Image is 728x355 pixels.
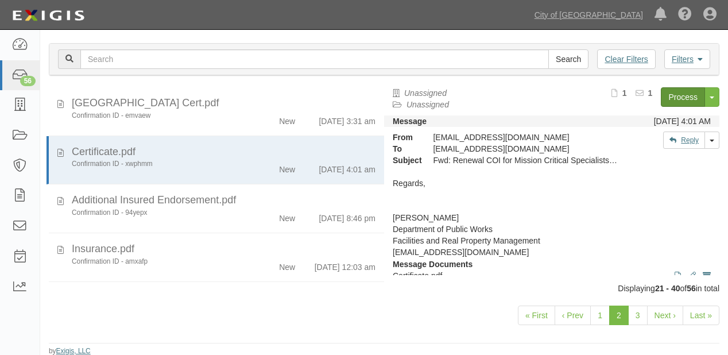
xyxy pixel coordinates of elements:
img: logo-5460c22ac91f19d4615b14bd174203de0afe785f0fc80cf4dbbc73dc1793850b.png [9,5,88,26]
div: inbox@cos.complianz.com [424,143,627,155]
a: 2 [609,306,629,325]
div: [DATE] 4:01 am [319,159,375,175]
a: Reply [663,132,705,149]
a: Exigis, LLC [56,347,91,355]
div: Confirmation ID - 94yepx [72,208,242,218]
div: [DATE] 4:01 AM [654,115,711,127]
b: 21 - 40 [655,284,680,293]
input: Search [548,49,588,69]
a: Next › [647,306,683,325]
div: Certificate.pdf [72,145,375,160]
strong: From [384,132,424,143]
div: [PERSON_NAME] [393,212,711,223]
b: 1 [648,88,653,98]
div: Confirmation ID - emvaew [72,111,242,121]
strong: Message Documents [393,260,473,269]
a: 3 [628,306,648,325]
i: Help Center - Complianz [678,8,692,22]
div: New [279,208,295,224]
div: [EMAIL_ADDRESS][DOMAIN_NAME] [393,246,711,258]
div: Facilities and Real Property Management [393,235,711,246]
p: Certificate.pdf [393,270,711,281]
div: New [279,111,295,127]
div: Confirmation ID - xwphmm [72,159,242,169]
div: Confirmation ID - amxafp [72,257,242,267]
a: Unassigned [404,88,447,98]
div: Additional Insured Endorsement.pdf [72,193,375,208]
i: Archive document [703,272,711,280]
div: 56 [20,76,36,86]
div: Sacramento Airport Cert.pdf [72,96,375,111]
a: Filters [664,49,710,69]
a: City of [GEOGRAPHIC_DATA] [529,3,649,26]
strong: To [384,143,424,155]
div: [DATE] 8:46 pm [319,208,375,224]
i: View [675,272,681,280]
i: Edit document [688,272,696,280]
strong: Message [393,117,427,126]
a: Last » [683,306,719,325]
a: Clear Filters [597,49,655,69]
div: [DATE] 3:31 am [319,111,375,127]
a: 1 [590,306,610,325]
div: New [279,159,295,175]
strong: Subject [384,155,424,166]
div: [DATE] 12:03 am [315,257,375,273]
div: Regards, [393,177,711,281]
div: Insurance.pdf [72,242,375,257]
a: ‹ Prev [555,306,591,325]
a: Unassigned [406,100,449,109]
div: New [279,257,295,273]
div: Fwd: Renewal COI for Mission Critical Specialists, Inc. [424,155,627,166]
b: 56 [687,284,696,293]
div: [EMAIL_ADDRESS][DOMAIN_NAME] [424,132,627,143]
a: « First [518,306,555,325]
input: Search [80,49,549,69]
div: Department of Public Works [393,223,711,235]
a: Process [661,87,705,107]
b: 1 [622,88,627,98]
div: Displaying of in total [40,283,728,294]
